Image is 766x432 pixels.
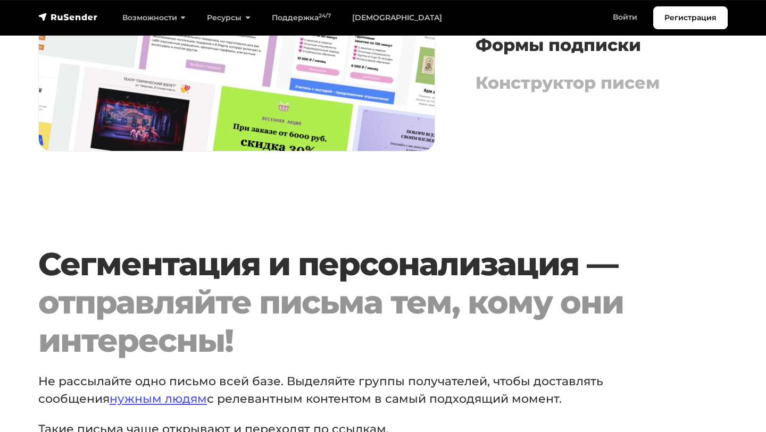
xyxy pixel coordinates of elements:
p: Не рассылайте одно письмо всей базе. Выделяйте группы получателей, чтобы доставлять сообщения с р... [38,372,642,408]
sup: 24/7 [319,12,331,19]
h4: Конструктор писем [476,73,700,93]
a: нужным людям [110,392,207,406]
h2: Сегментация и персонализация — [38,245,669,360]
div: отправляйте письма тем, кому они интересны! [38,283,669,360]
h4: Формы подписки [476,35,700,55]
img: RuSender [38,12,98,22]
a: Возможности [112,7,196,29]
a: Войти [602,6,648,28]
a: [DEMOGRAPHIC_DATA] [342,7,453,29]
a: Поддержка24/7 [261,7,342,29]
a: Регистрация [653,6,728,29]
a: Ресурсы [196,7,261,29]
